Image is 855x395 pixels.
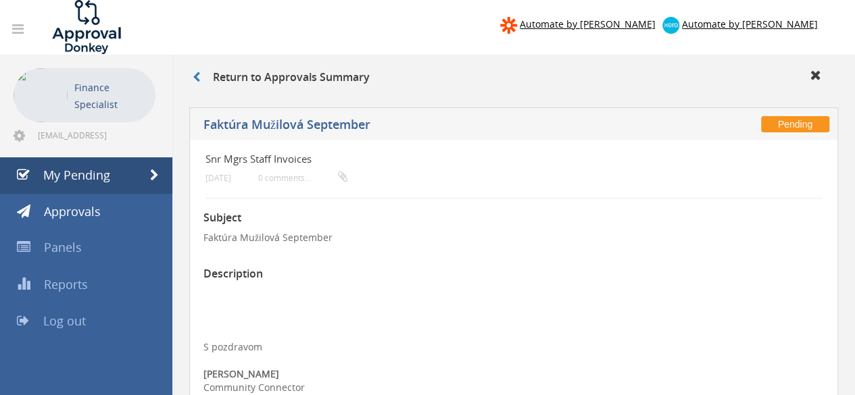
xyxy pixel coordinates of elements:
p: Faktúra Mužilová September [203,231,824,244]
span: Automate by [PERSON_NAME] [520,18,656,30]
span: [EMAIL_ADDRESS][DOMAIN_NAME] [38,130,153,140]
h3: Subject [203,212,824,224]
span: Automate by [PERSON_NAME] [682,18,818,30]
b: [PERSON_NAME] [203,367,279,380]
p: Finance Specialist [74,79,149,113]
span: Reports [44,276,88,292]
h3: Description [203,268,824,280]
span: Approvals [44,203,101,219]
small: [DATE] [205,173,231,183]
h3: Return to Approvals Summary [193,72,370,84]
img: zapier-logomark.png [500,17,517,34]
span: Pending [761,116,829,132]
span: Log out [43,313,86,329]
span: My Pending [43,167,110,183]
small: 0 comments... [258,173,347,183]
h5: Faktúra Mužilová September [203,118,578,135]
img: xero-logo.png [662,17,679,34]
h4: Snr Mgrs Staff Invoices [205,153,719,165]
div: Community Connector [203,381,824,394]
span: Panels [44,239,82,255]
